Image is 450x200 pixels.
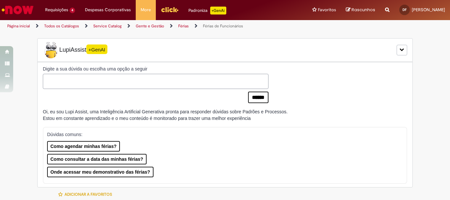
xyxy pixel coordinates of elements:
[43,42,107,58] span: LupiAssist
[352,7,375,13] span: Rascunhos
[43,42,59,58] img: Lupi
[346,7,375,13] a: Rascunhos
[161,5,179,14] img: click_logo_yellow_360x200.png
[210,7,226,14] p: +GenAi
[136,23,164,29] a: Gente e Gestão
[86,44,107,54] span: +GenAI
[412,7,445,13] span: [PERSON_NAME]
[44,23,79,29] a: Todos os Catálogos
[47,154,147,164] button: Como consultar a data das minhas férias?
[318,7,336,13] span: Favoritos
[65,192,112,197] span: Adicionar a Favoritos
[85,7,131,13] span: Despesas Corporativas
[178,23,189,29] a: Férias
[203,23,243,29] a: Férias de Funcionários
[37,38,413,62] div: LupiLupiAssist+GenAI
[5,20,295,32] ul: Trilhas de página
[403,8,407,12] span: DF
[45,7,68,13] span: Requisições
[47,141,120,152] button: Como agendar minhas férias?
[43,66,268,72] label: Digite a sua dúvida ou escolha uma opção a seguir
[47,167,154,177] button: Onde acessar meu demonstrativo das férias?
[141,7,151,13] span: More
[188,7,226,14] div: Padroniza
[93,23,122,29] a: Service Catalog
[47,131,398,138] p: Dúvidas comuns:
[7,23,30,29] a: Página inicial
[1,3,35,16] img: ServiceNow
[43,108,288,122] div: Oi, eu sou Lupi Assist, uma Inteligência Artificial Generativa pronta para responder dúvidas sobr...
[70,8,75,13] span: 4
